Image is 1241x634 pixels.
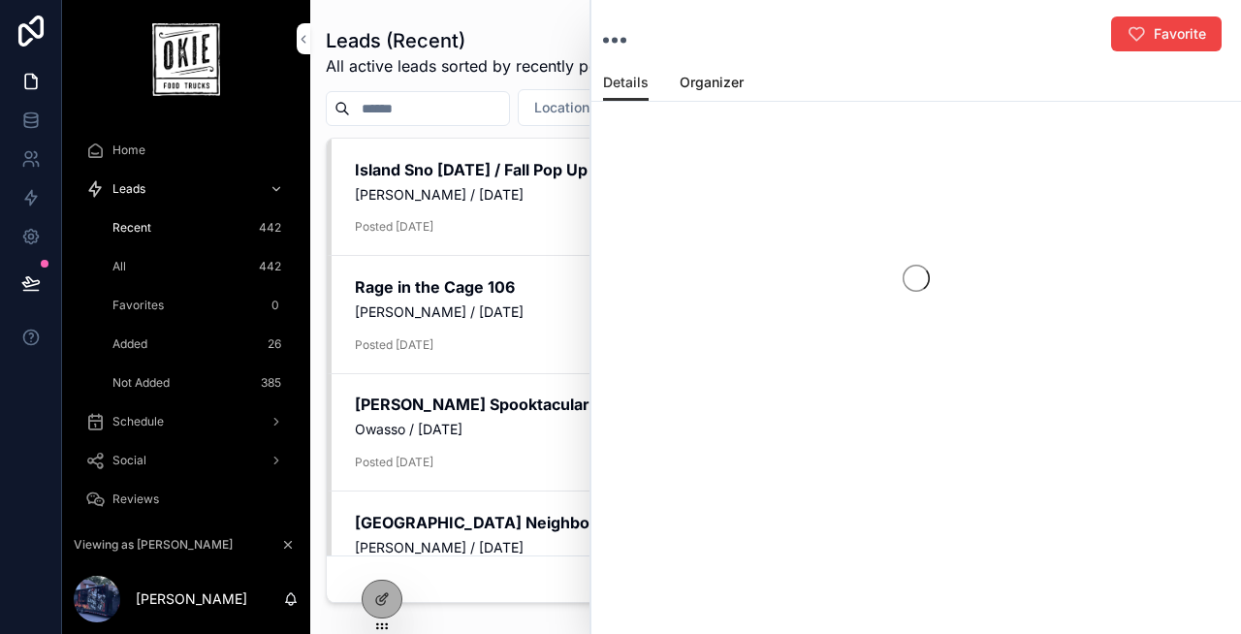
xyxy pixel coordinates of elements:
span: Favorite [1154,24,1206,44]
div: 442 [253,255,287,278]
a: Schedule [74,404,299,439]
div: 442 [253,216,287,239]
a: Home [74,133,299,168]
span: Reviews [112,491,159,507]
span: Recent [112,220,151,236]
div: 385 [255,371,287,395]
span: All active leads sorted by recently posted. [326,54,634,78]
a: Added26 [97,327,299,362]
span: Added [112,336,147,352]
a: Recent442 [97,210,299,245]
h2: Island Sno [DATE] / Fall Pop Up [355,159,1201,180]
a: [GEOGRAPHIC_DATA] Neighborhood [DATE] Trunk or Treat[PERSON_NAME] / [DATE]Posted [DATE] [327,491,1225,609]
p: [PERSON_NAME] [136,589,247,609]
button: Select Button [518,89,629,126]
span: Posted [DATE] [355,454,1201,470]
span: Location [534,98,589,117]
span: Social [112,453,146,468]
span: Details [603,73,649,92]
span: [PERSON_NAME] / [DATE] [355,302,1201,322]
h2: [GEOGRAPHIC_DATA] Neighborhood [DATE] Trunk or Treat [355,512,1201,533]
span: Owasso / [DATE] [355,420,1201,439]
span: Favorites [112,298,164,313]
span: Home [112,143,145,158]
a: Social [74,443,299,478]
span: Leads [112,181,145,197]
div: 0 [264,294,287,317]
span: Organizer [680,73,744,92]
span: Posted [DATE] [355,218,1201,235]
span: [PERSON_NAME] / [DATE] [355,185,1201,205]
h2: [PERSON_NAME] Spooktacular [DATE] [355,394,1201,415]
div: 26 [262,333,287,356]
a: Not Added385 [97,365,299,400]
span: Schedule [112,414,164,429]
h2: Rage in the Cage 106 [355,276,1201,298]
span: [PERSON_NAME] / [DATE] [355,538,1201,557]
a: Leads [74,172,299,206]
a: Details [603,65,649,102]
h1: Leads (Recent) [326,27,634,54]
img: App logo [152,23,219,96]
span: Not Added [112,375,170,391]
span: Viewing as [PERSON_NAME] [74,537,233,553]
a: All442 [97,249,299,284]
a: Island Sno [DATE] / Fall Pop Up[PERSON_NAME] / [DATE]Posted [DATE] [327,139,1225,256]
a: Reviews [74,482,299,517]
a: Favorites0 [97,288,299,323]
a: Organizer [680,65,744,104]
a: Rage in the Cage 106[PERSON_NAME] / [DATE]Posted [DATE] [327,256,1225,373]
span: Posted [DATE] [355,336,1201,353]
a: [PERSON_NAME] Spooktacular [DATE]Owasso / [DATE]Posted [DATE] [327,374,1225,491]
div: scrollable content [62,119,310,526]
button: Favorite [1111,16,1222,51]
span: All [112,259,126,274]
